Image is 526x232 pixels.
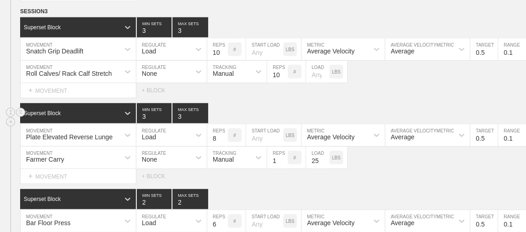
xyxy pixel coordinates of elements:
div: MOVEMENT [20,83,136,98]
div: Average Velocity [307,47,354,55]
div: Average [391,47,414,55]
div: None [142,70,157,77]
input: Any [246,38,283,60]
input: None [172,103,208,123]
iframe: Chat Widget [480,188,526,232]
input: Any [306,147,329,169]
div: Superset Block [24,24,61,31]
span: + [28,86,32,94]
p: LBS [286,47,295,52]
div: Farmer Carry [26,156,64,163]
div: Plate Elevated Reverse Lunge [26,133,113,141]
div: Superset Block [24,110,61,116]
input: None [172,17,208,37]
p: LBS [286,219,295,224]
p: # [293,69,296,74]
div: Load [142,133,156,141]
p: LBS [332,155,341,160]
div: Average [391,219,414,227]
input: Any [246,210,283,232]
p: # [233,133,236,138]
input: Any [246,124,283,146]
div: Roll Calves/ Rack Calf Stretch [26,70,112,77]
p: LBS [286,133,295,138]
div: + BLOCK [142,173,174,179]
div: Load [142,47,156,55]
div: Manual [213,70,234,77]
span: SESSION 3 [20,8,48,15]
div: Snatch Grip Deadlift [26,47,83,55]
p: LBS [332,69,341,74]
div: Load [142,219,156,227]
div: Average [391,133,414,141]
div: Average Velocity [307,133,354,141]
span: + [28,172,32,180]
input: Any [306,61,329,83]
div: Bar Floor Press [26,219,70,227]
div: Superset Block [24,196,61,202]
p: # [293,155,296,160]
div: Average Velocity [307,219,354,227]
div: MOVEMENT [20,169,136,184]
div: Manual [213,156,234,163]
div: + BLOCK [142,87,174,94]
p: # [233,219,236,224]
p: # [233,47,236,52]
div: None [142,156,157,163]
input: None [172,189,208,209]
